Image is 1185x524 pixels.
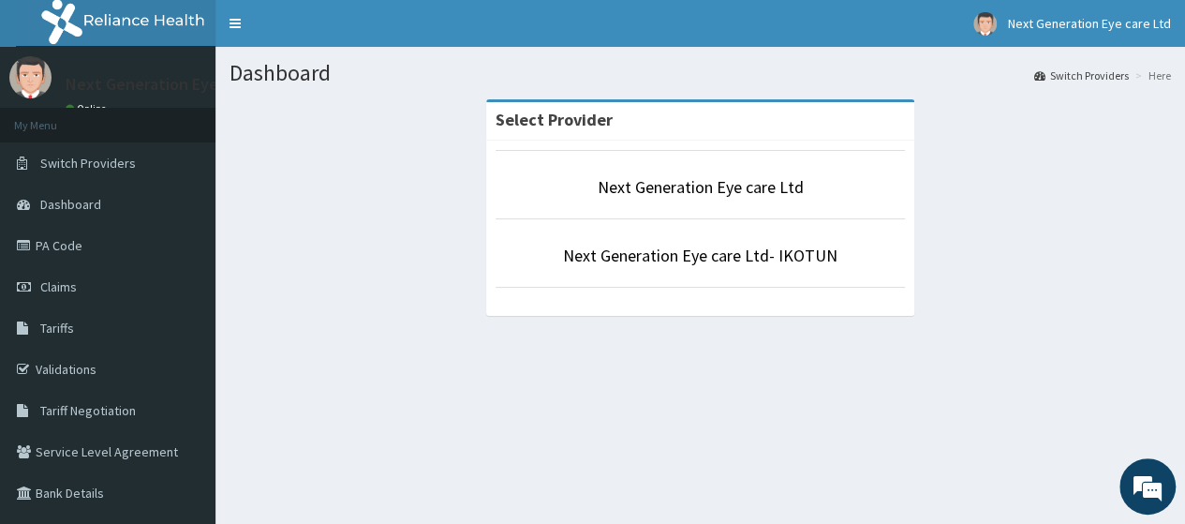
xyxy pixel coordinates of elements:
h1: Dashboard [230,61,1171,85]
span: Dashboard [40,196,101,213]
span: Switch Providers [40,155,136,172]
span: Tariffs [40,320,74,337]
a: Switch Providers [1034,67,1129,83]
span: Next Generation Eye care Ltd [1008,15,1171,32]
span: Tariff Negotiation [40,402,136,419]
img: User Image [9,56,52,98]
a: Online [66,102,111,115]
a: Next Generation Eye care Ltd- IKOTUN [563,245,837,266]
a: Next Generation Eye care Ltd [598,176,804,198]
p: Next Generation Eye care Ltd [66,76,283,93]
span: Claims [40,278,77,295]
li: Here [1131,67,1171,83]
img: User Image [973,12,997,36]
strong: Select Provider [496,109,613,130]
